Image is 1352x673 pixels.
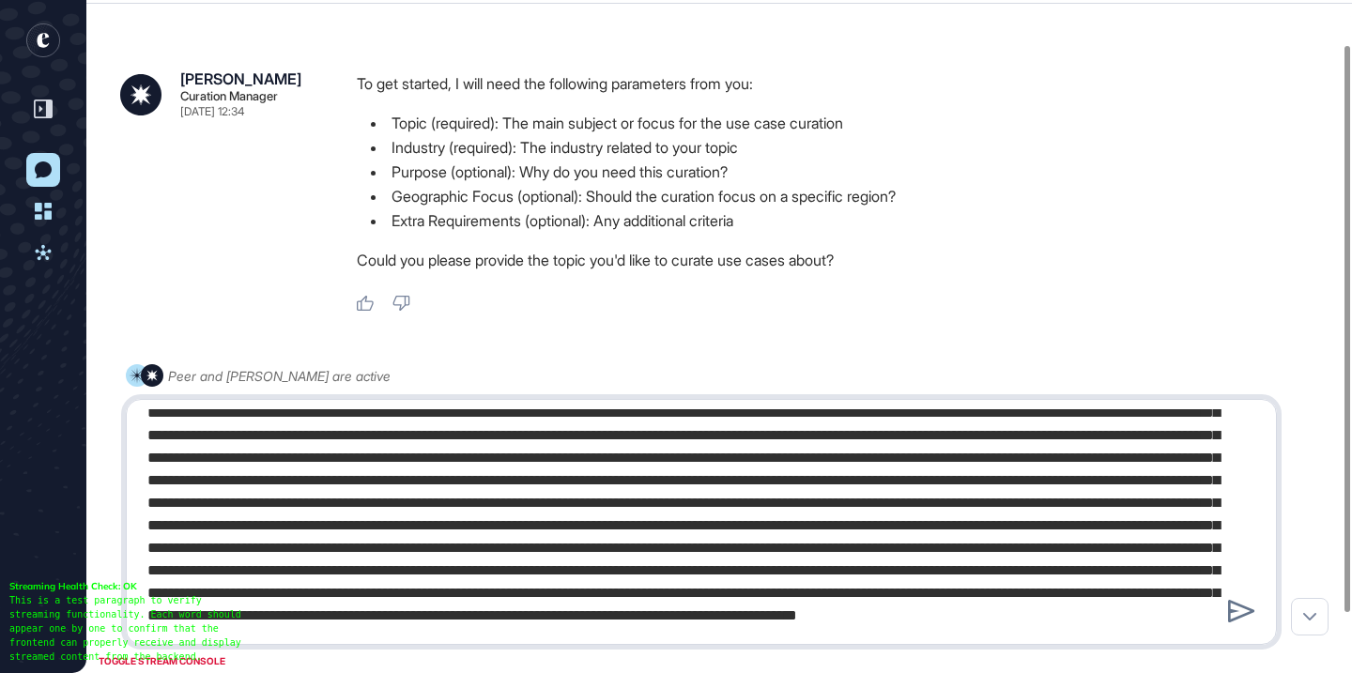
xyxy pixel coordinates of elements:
[357,208,1333,233] li: Extra Requirements (optional): Any additional criteria
[180,106,244,117] div: [DATE] 12:34
[180,90,278,102] div: Curation Manager
[357,135,1333,160] li: Industry (required): The industry related to your topic
[94,650,230,673] div: TOGGLE STREAM CONSOLE
[357,111,1333,135] li: Topic (required): The main subject or focus for the use case curation
[357,184,1333,208] li: Geographic Focus (optional): Should the curation focus on a specific region?
[357,160,1333,184] li: Purpose (optional): Why do you need this curation?
[357,71,1333,96] p: To get started, I will need the following parameters from you:
[357,248,1333,272] p: Could you please provide the topic you'd like to curate use cases about?
[168,364,391,388] div: Peer and [PERSON_NAME] are active
[26,23,60,57] div: entrapeer-logo
[180,71,301,86] div: [PERSON_NAME]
